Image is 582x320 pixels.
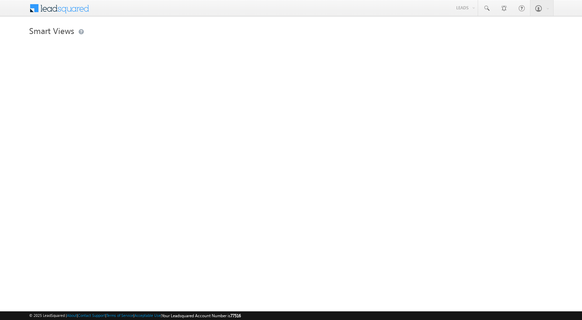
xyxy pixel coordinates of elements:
[230,313,241,318] span: 77516
[162,313,241,318] span: Your Leadsquared Account Number is
[134,313,161,318] a: Acceptable Use
[29,25,74,36] span: Smart Views
[78,313,105,318] a: Contact Support
[29,312,241,319] span: © 2025 LeadSquared | | | | |
[106,313,133,318] a: Terms of Service
[67,313,77,318] a: About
